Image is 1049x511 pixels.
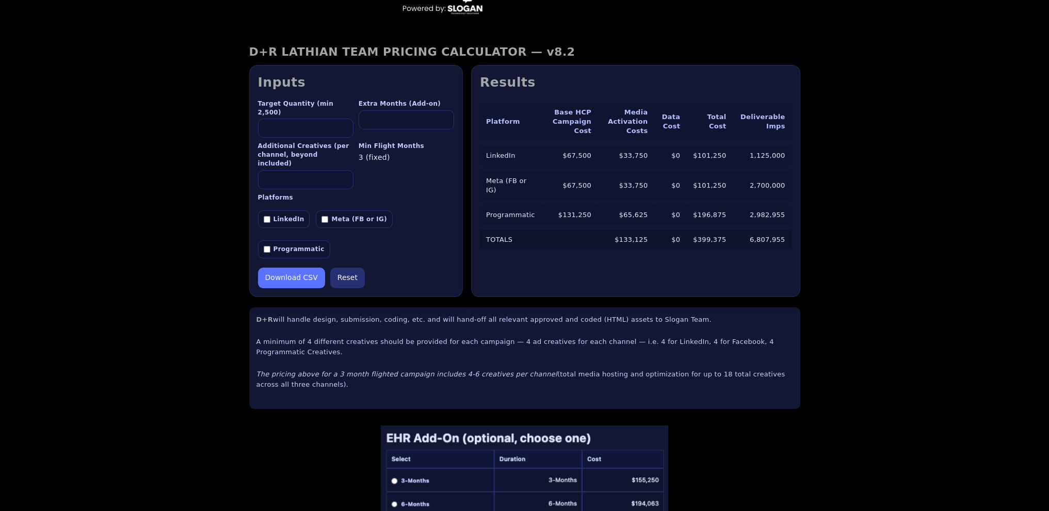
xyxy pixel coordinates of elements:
td: $67,500 [541,171,598,200]
td: $0 [654,171,686,200]
input: Meta (FB or IG) [321,216,328,223]
input: Programmatic [264,246,270,253]
p: A minimum of 4 different creatives should be provided for each campaign — 4 ad creatives for each... [256,337,793,357]
th: Total Cost [686,103,732,141]
label: LinkedIn [258,210,310,228]
td: $131,250 [541,205,598,225]
td: 1,125,000 [732,146,791,166]
td: Meta (FB or IG) [480,171,541,200]
strong: D+R [256,316,273,323]
div: 3 (fixed) [359,153,454,163]
label: Min Flight Months [359,142,454,151]
label: Additional Creatives (per channel, beyond included) [258,142,353,168]
label: Programmatic [258,240,330,258]
label: Extra Months (Add-on) [359,100,454,108]
button: Download CSV [258,268,325,288]
h2: Results [480,74,792,91]
th: Base HCP Campaign Cost [541,103,598,141]
td: $133,125 [598,230,654,250]
th: Media Activation Costs [598,103,654,141]
td: $33,750 [598,171,654,200]
td: $196,875 [686,205,732,225]
td: $0 [654,146,686,166]
td: $101,250 [686,171,732,200]
th: Data Cost [654,103,686,141]
td: $65,625 [598,205,654,225]
td: $0 [654,230,686,250]
td: $399,375 [686,230,732,250]
label: Target Quantity (min 2,500) [258,100,353,117]
td: $33,750 [598,146,654,166]
button: Reset [330,268,365,288]
em: The pricing above for a 3 month flighted campaign includes 4-6 creatives per channel [256,370,557,378]
td: 2,982,955 [732,205,791,225]
h1: D+R LATHIAN TEAM PRICING CALCULATOR — v8.2 [249,45,800,59]
td: $0 [654,205,686,225]
h2: Inputs [258,74,454,91]
p: will handle design, submission, coding, etc. and will hand-off all relevant approved and coded (H... [256,315,793,325]
td: LinkedIn [480,146,522,166]
th: Platform [480,103,541,141]
td: $67,500 [541,146,598,166]
th: Deliverable Imps [732,103,791,141]
label: Platforms [258,193,454,202]
td: 6,807,955 [732,230,791,250]
td: Programmatic [480,205,541,225]
td: $101,250 [686,146,732,166]
p: (total media hosting and optimization for up to 18 total creatives across all three channels). [256,369,793,389]
label: Meta (FB or IG) [316,210,392,228]
input: LinkedIn [264,216,270,223]
td: 2,700,000 [732,171,791,200]
td: TOTALS [480,230,541,250]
